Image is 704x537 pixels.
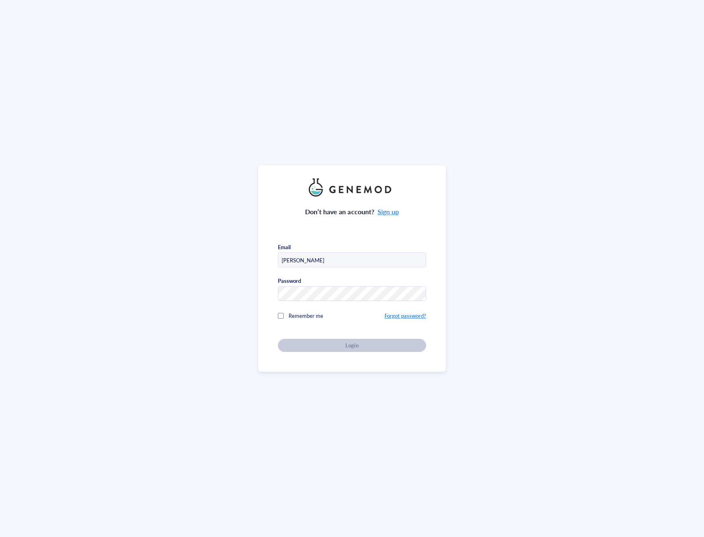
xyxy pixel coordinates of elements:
span: Remember me [289,312,323,319]
div: Email [278,243,291,251]
a: Sign up [378,207,399,216]
div: Don’t have an account? [305,206,399,217]
img: genemod_logo_light-BcqUzbGq.png [309,178,395,197]
a: Forgot password? [385,312,426,319]
div: Password [278,277,301,285]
